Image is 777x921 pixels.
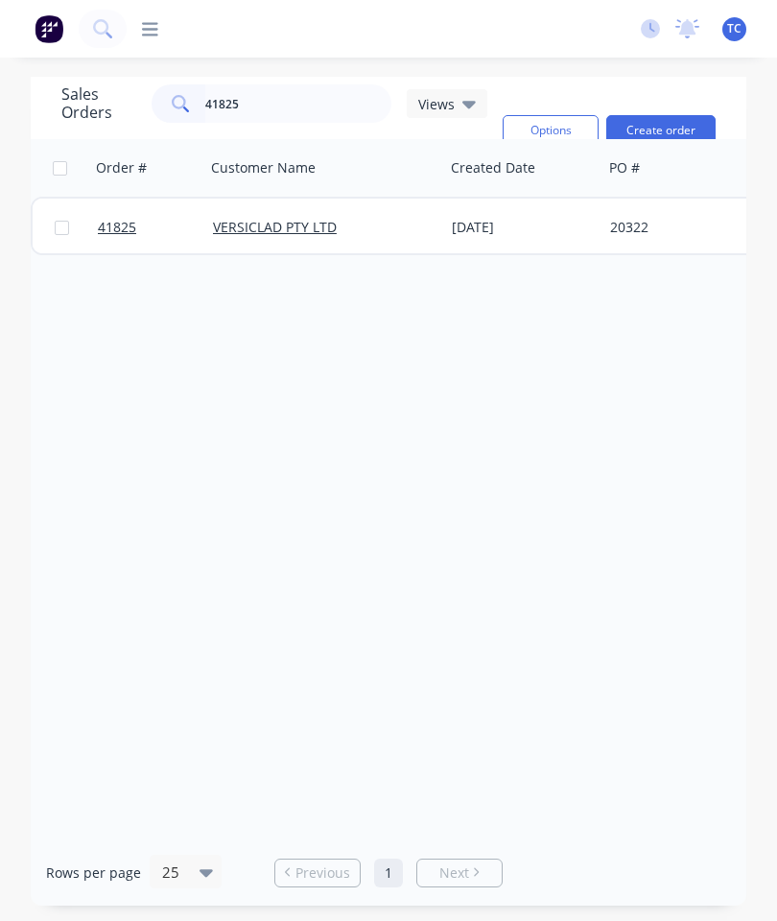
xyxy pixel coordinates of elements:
button: Options [503,115,599,146]
a: VERSICLAD PTY LTD [213,218,337,236]
span: 41825 [98,218,136,237]
a: Page 1 is your current page [374,859,403,887]
span: Previous [295,863,350,883]
span: Rows per page [46,863,141,883]
div: Customer Name [211,158,316,177]
h1: Sales Orders [61,85,136,122]
img: Factory [35,14,63,43]
input: Search... [205,84,392,123]
a: Previous page [275,863,360,883]
button: Create order [606,115,716,146]
div: PO # [609,158,640,177]
span: Next [439,863,469,883]
div: Order # [96,158,147,177]
div: [DATE] [452,218,595,237]
span: TC [727,20,742,37]
a: 41825 [98,199,213,256]
div: Created Date [451,158,535,177]
a: Next page [417,863,502,883]
span: Views [418,94,455,114]
ul: Pagination [267,859,510,887]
